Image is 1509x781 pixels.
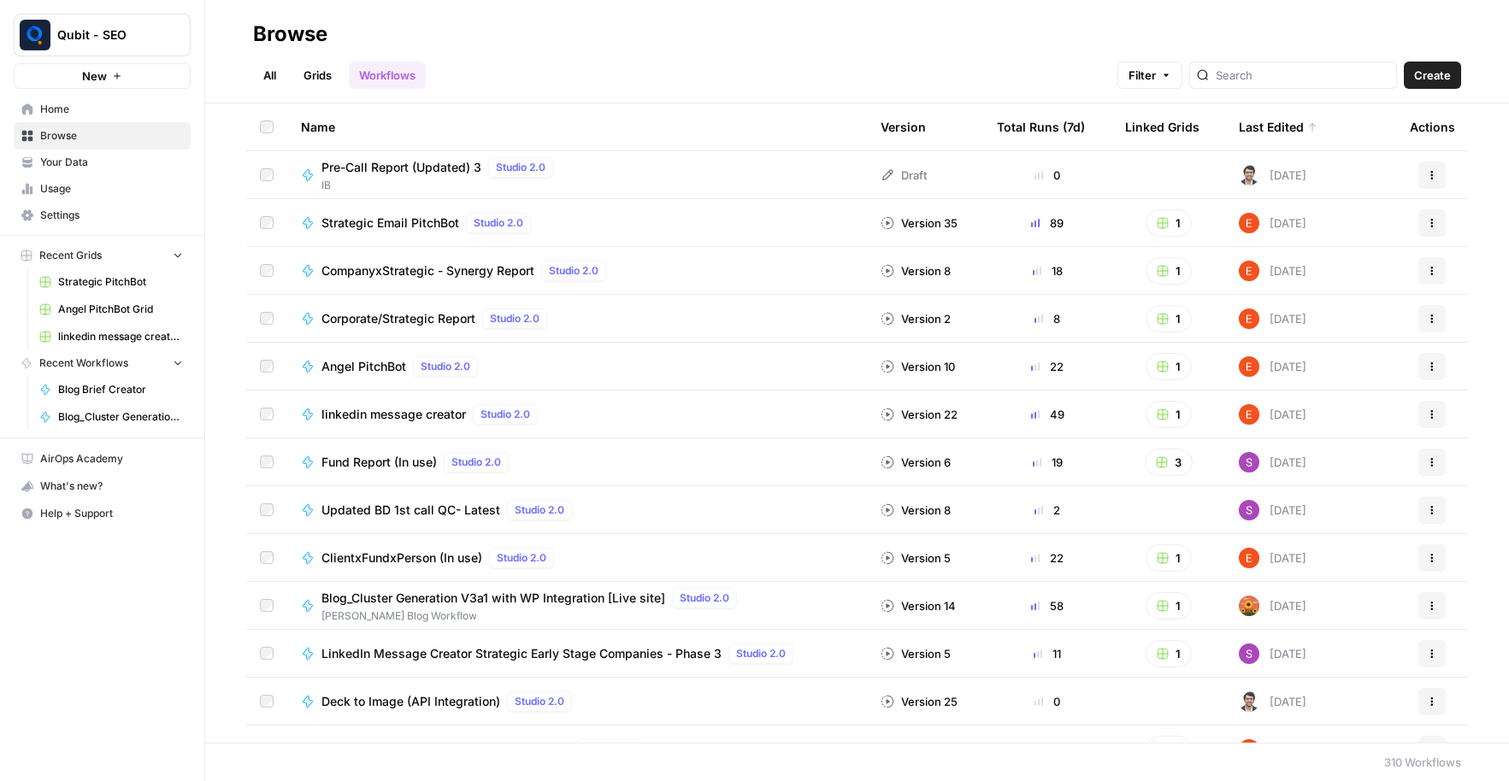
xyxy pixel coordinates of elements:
span: Angel PitchBot [321,358,406,375]
a: Workflows [349,62,426,89]
span: Help + Support [40,506,183,521]
a: Blog_Cluster Generation V3a1 with WP Integration [Live site]Studio 2.0[PERSON_NAME] Blog Workflow [301,588,853,624]
span: linkedin message creator [PERSON_NAME] [58,329,183,344]
a: Blog_Cluster Generation V3a1 with WP Integration [Live site] [32,403,191,431]
span: Studio 2.0 [480,407,530,422]
div: [DATE] [1239,596,1306,616]
div: Version 10 [881,358,955,375]
img: 35tz4koyam3fgiezpr65b8du18d9 [1239,691,1259,712]
a: Home [14,96,191,123]
span: Browse [40,128,183,144]
img: ajf8yqgops6ssyjpn8789yzw4nvp [1239,404,1259,425]
span: Studio 2.0 [474,215,523,231]
img: ajf8yqgops6ssyjpn8789yzw4nvp [1239,739,1259,760]
div: 36 [997,741,1098,758]
span: Angel PitchBot Grid [58,302,183,317]
a: Corporate/Strategic ReportStudio 2.0 [301,308,853,329]
div: [DATE] [1239,739,1306,760]
span: AirOps Academy [40,451,183,467]
button: 1 [1146,592,1192,620]
span: Pre-Call Report (Updated) 3 [321,159,481,176]
span: IB [321,178,560,193]
div: 18 [997,262,1098,279]
span: Strategic Email PitchBot [321,214,459,232]
div: Version 5 [881,645,951,662]
img: o172sb5nyouclioljstuaq3tb2gj [1239,500,1259,520]
span: Studio 2.0 [421,359,470,374]
span: Qubit - SEO [57,26,161,44]
a: Pre-Call Report (Updated) 3Studio 2.0IB [301,157,853,193]
a: Updated BD 1st call QC- LatestStudio 2.0 [301,500,853,520]
div: [DATE] [1239,643,1306,664]
span: Strategic PitchBot [58,274,183,290]
div: [DATE] [1239,261,1306,281]
div: [DATE] [1239,356,1306,377]
span: Home [40,102,183,117]
div: Version 8 [881,262,951,279]
span: [PERSON_NAME] Blog Workflow [321,608,744,624]
img: Qubit - SEO Logo [20,20,50,50]
div: Name [301,103,853,150]
span: CompanyxStrategic - Synergy Report [321,262,534,279]
a: Settings [14,202,191,229]
div: 310 Workflows [1384,754,1461,771]
span: Studio 2.0 [585,742,634,757]
div: What's new? [15,473,190,499]
span: Studio 2.0 [451,455,501,470]
img: 35tz4koyam3fgiezpr65b8du18d9 [1239,165,1259,185]
button: New [14,63,191,89]
button: 1 [1146,305,1192,332]
div: 22 [997,549,1098,567]
span: linkedin message creator [321,406,466,423]
button: 1 [1146,209,1192,237]
a: LinkedIn Message Creator Strategic Early Stage Companies - Phase 3Studio 2.0 [301,643,853,664]
button: Create [1404,62,1461,89]
span: Filter [1129,67,1156,84]
span: Corporate/Strategic Report [321,310,475,327]
a: Your Data [14,149,191,176]
div: Draft [881,167,927,184]
button: Help + Support [14,500,191,527]
span: Studio 2.0 [680,590,729,606]
button: 1 [1146,353,1192,380]
a: Browse [14,122,191,150]
a: Fund Report (In use)Studio 2.0 [301,452,853,473]
span: Blog_Cluster Generation V3a1 with WP Integration [Live site] [58,409,183,425]
div: Version [881,103,926,150]
span: Studio 2.0 [497,550,546,566]
span: Email Pitch V2 (In use) - Personalisation 1st [321,741,570,758]
span: LinkedIn Message Creator Strategic Early Stage Companies - Phase 3 [321,645,722,662]
span: Studio 2.0 [549,263,598,279]
div: Version 2 [881,310,951,327]
img: 9q91i6o64dehxyyk3ewnz09i3rac [1239,596,1259,616]
span: Studio 2.0 [496,160,545,175]
a: Usage [14,175,191,203]
span: Recent Workflows [39,355,128,371]
span: Your Data [40,155,183,170]
div: Version 5 [881,549,951,567]
div: [DATE] [1239,548,1306,568]
a: Angel PitchBot Grid [32,296,191,323]
img: ajf8yqgops6ssyjpn8789yzw4nvp [1239,213,1259,233]
span: Recent Grids [39,248,102,263]
span: Deck to Image (API Integration) [321,693,500,710]
a: CompanyxStrategic - Synergy ReportStudio 2.0 [301,261,853,281]
a: Grids [293,62,342,89]
div: 49 [997,406,1098,423]
button: What's new? [14,473,191,500]
a: All [253,62,286,89]
div: Version 7 [881,741,950,758]
button: Workspace: Qubit - SEO [14,14,191,56]
div: 0 [997,693,1098,710]
div: 89 [997,214,1098,232]
div: 19 [997,454,1098,471]
div: Browse [253,21,327,48]
div: 58 [997,597,1098,614]
button: 1 [1146,640,1192,667]
button: Filter [1117,62,1182,89]
a: Strategic PitchBot [32,268,191,296]
span: Studio 2.0 [490,311,539,326]
span: ClientxFundxPerson (In use) [321,549,482,567]
span: Studio 2.0 [515,694,564,709]
div: Version 6 [881,454,951,471]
